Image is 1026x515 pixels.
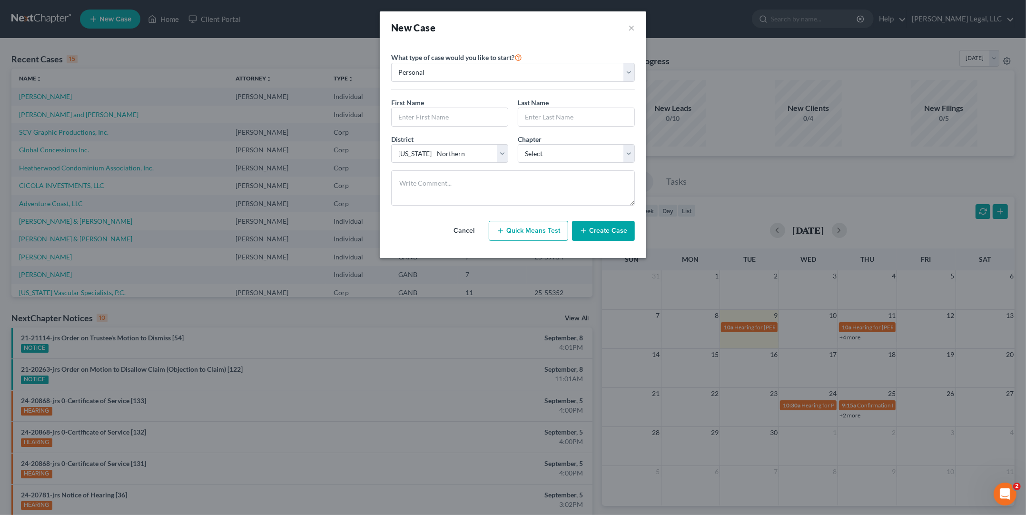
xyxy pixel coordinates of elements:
span: First Name [391,99,424,107]
iframe: Intercom live chat [994,483,1016,505]
label: What type of case would you like to start? [391,51,522,63]
button: Create Case [572,221,635,241]
span: 2 [1013,483,1021,490]
button: × [628,21,635,34]
input: Enter First Name [392,108,508,126]
span: Last Name [518,99,549,107]
button: Quick Means Test [489,221,568,241]
button: Cancel [443,221,485,240]
span: District [391,135,414,143]
span: Chapter [518,135,542,143]
strong: New Case [391,22,435,33]
input: Enter Last Name [518,108,634,126]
